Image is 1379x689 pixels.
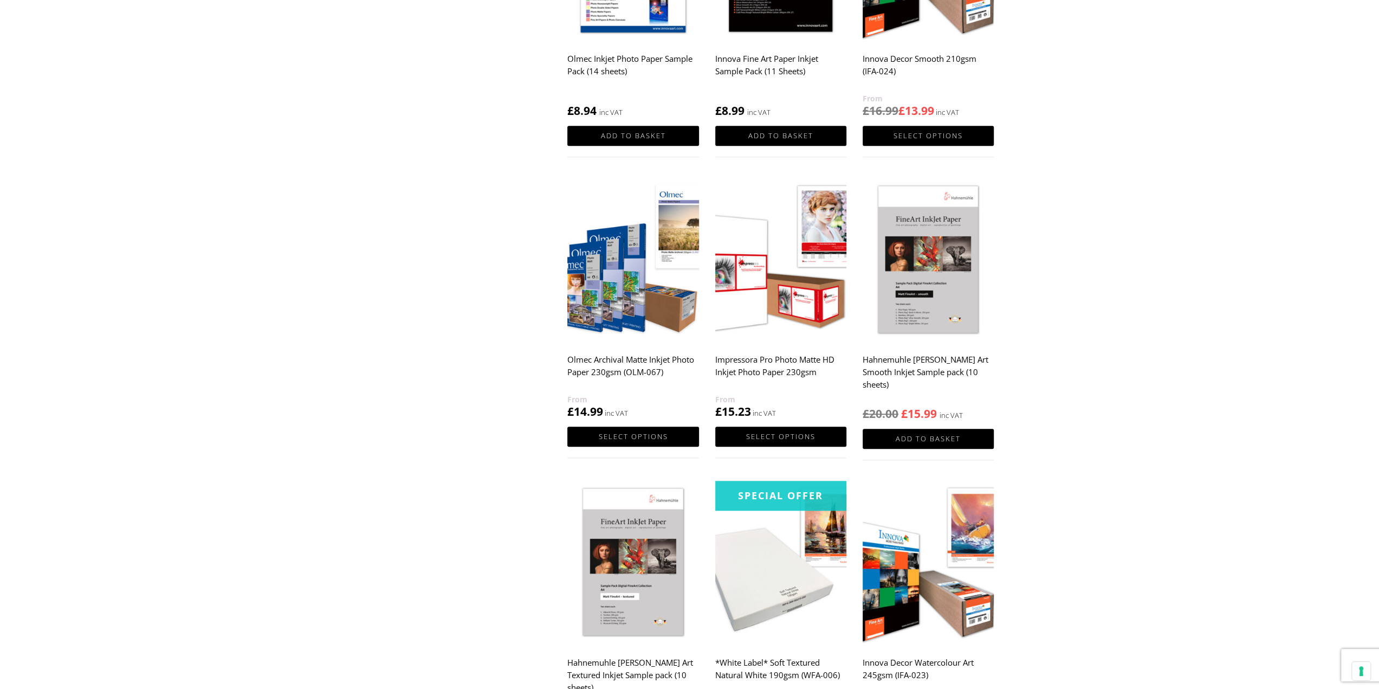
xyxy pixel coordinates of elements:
span: £ [863,406,869,421]
a: Impressora Pro Photo Matte HD Inkjet Photo Paper 230gsm £15.23 [715,178,846,420]
a: Select options for “Innova Decor Smooth 210gsm (IFA-024)” [863,126,994,146]
a: Add to basket: “Innova Fine Art Paper Inkjet Sample Pack (11 Sheets)” [715,126,846,146]
strong: inc VAT [940,409,963,422]
bdi: 8.94 [567,103,597,118]
a: Select options for “Impressora Pro Photo Matte HD Inkjet Photo Paper 230gsm” [715,427,846,447]
div: Special Offer [715,481,846,511]
bdi: 15.23 [715,404,751,419]
strong: inc VAT [599,106,623,119]
span: £ [715,404,722,419]
span: £ [898,103,905,118]
bdi: 16.99 [863,103,898,118]
a: Add to basket: “Hahnemuhle Matt Fine Art Smooth Inkjet Sample pack (10 sheets)” [863,429,994,449]
button: Your consent preferences for tracking technologies [1352,662,1370,680]
a: Olmec Archival Matte Inkjet Photo Paper 230gsm (OLM-067) £14.99 [567,178,698,420]
img: Impressora Pro Photo Matte HD Inkjet Photo Paper 230gsm [715,178,846,343]
h2: Innova Fine Art Paper Inkjet Sample Pack (11 Sheets) [715,49,846,92]
img: Olmec Archival Matte Inkjet Photo Paper 230gsm (OLM-067) [567,178,698,343]
bdi: 8.99 [715,103,744,118]
h2: Innova Decor Smooth 210gsm (IFA-024) [863,49,994,92]
h2: Hahnemuhle [PERSON_NAME] Art Smooth Inkjet Sample pack (10 sheets) [863,350,994,395]
strong: inc VAT [747,106,771,119]
a: Hahnemuhle [PERSON_NAME] Art Smooth Inkjet Sample pack (10 sheets) inc VAT [863,178,994,422]
img: Hahnemuhle Matt Fine Art Smooth Inkjet Sample pack (10 sheets) [863,178,994,343]
h2: Olmec Inkjet Photo Paper Sample Pack (14 sheets) [567,49,698,92]
h2: Impressora Pro Photo Matte HD Inkjet Photo Paper 230gsm [715,350,846,393]
bdi: 13.99 [898,103,934,118]
span: £ [863,103,869,118]
img: *White Label* Soft Textured Natural White 190gsm (WFA-006) [715,481,846,645]
span: £ [567,103,574,118]
h2: Olmec Archival Matte Inkjet Photo Paper 230gsm (OLM-067) [567,350,698,393]
bdi: 14.99 [567,404,603,419]
a: Add to basket: “Olmec Inkjet Photo Paper Sample Pack (14 sheets)” [567,126,698,146]
a: Select options for “Olmec Archival Matte Inkjet Photo Paper 230gsm (OLM-067)” [567,427,698,447]
span: £ [567,404,574,419]
bdi: 15.99 [901,406,937,421]
span: £ [901,406,908,421]
bdi: 20.00 [863,406,898,421]
img: Hahnemuhle Matt Fine Art Textured Inkjet Sample pack (10 sheets) [567,481,698,645]
span: £ [715,103,722,118]
img: Innova Decor Watercolour Art 245gsm (IFA-023) [863,481,994,645]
